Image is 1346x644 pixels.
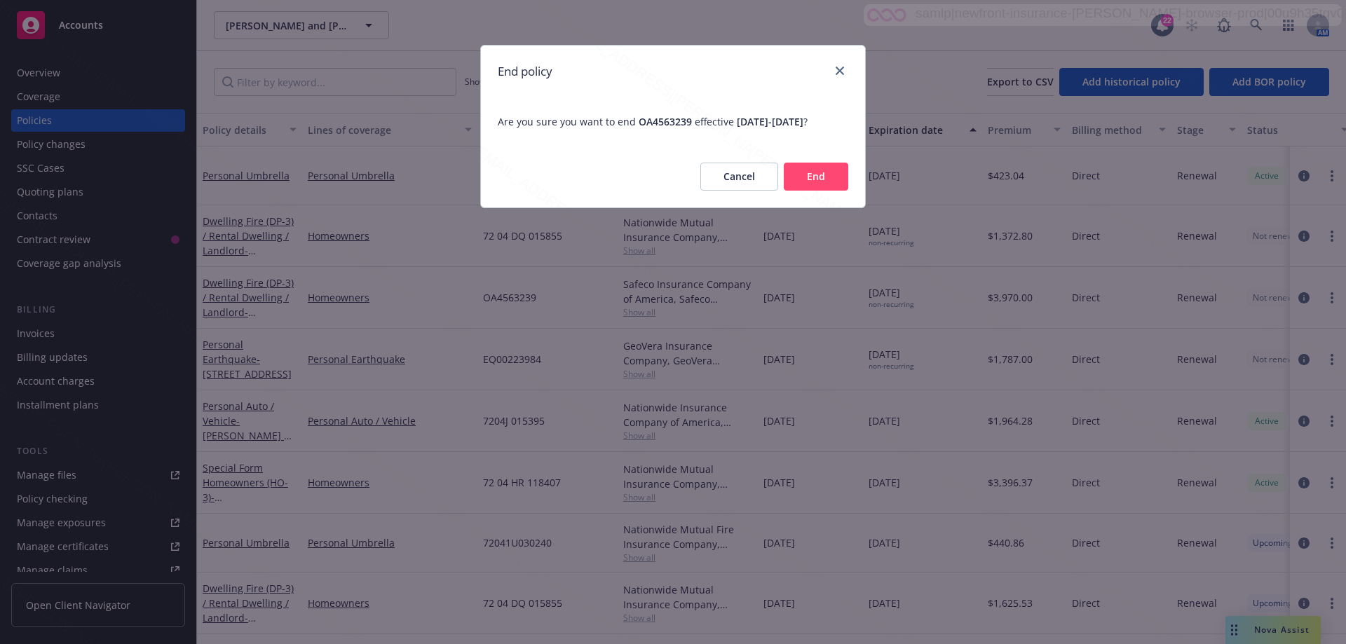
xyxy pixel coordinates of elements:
[831,62,848,79] a: close
[481,97,865,146] span: Are you sure you want to end effective ?
[700,163,778,191] button: Cancel
[498,62,552,81] h1: End policy
[639,115,692,128] span: OA4563239
[737,115,803,128] span: [DATE] - [DATE]
[784,163,848,191] button: End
